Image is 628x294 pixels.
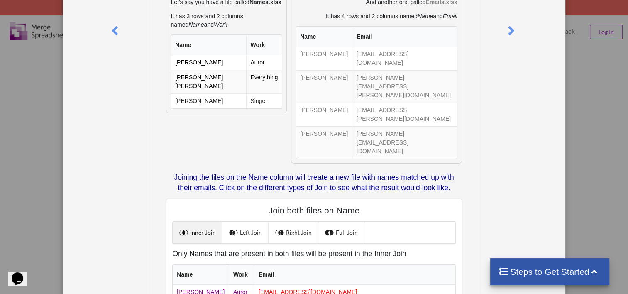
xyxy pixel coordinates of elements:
[254,265,455,285] th: Email
[296,27,352,47] th: Name
[8,261,35,286] iframe: chat widget
[171,70,246,93] td: [PERSON_NAME] [PERSON_NAME]
[171,93,246,108] td: [PERSON_NAME]
[188,21,204,28] i: Name
[269,222,318,243] a: Right Join
[498,267,601,277] h4: Steps to Get Started
[222,222,269,243] a: Left Join
[318,222,364,243] a: Full Join
[296,70,352,103] td: [PERSON_NAME]
[246,93,282,108] td: Singer
[296,47,352,70] td: [PERSON_NAME]
[352,103,457,126] td: [EMAIL_ADDRESS][PERSON_NAME][DOMAIN_NAME]
[171,12,282,29] p: It has 3 rows and 2 columns named and
[296,126,352,159] td: [PERSON_NAME]
[172,205,455,216] h4: Join both files on Name
[171,55,246,70] td: [PERSON_NAME]
[246,70,282,93] td: Everything
[214,21,227,28] i: Work
[173,265,229,285] th: Name
[418,13,433,20] i: Name
[229,265,254,285] th: Work
[171,35,246,55] th: Name
[352,70,457,103] td: [PERSON_NAME][EMAIL_ADDRESS][PERSON_NAME][DOMAIN_NAME]
[352,47,457,70] td: [EMAIL_ADDRESS][DOMAIN_NAME]
[443,13,457,20] i: Email
[172,250,455,258] h5: Only Names that are present in both files will be present in the Inner Join
[173,222,222,243] a: Inner Join
[352,126,457,159] td: [PERSON_NAME][EMAIL_ADDRESS][DOMAIN_NAME]
[296,12,457,20] p: It has 4 rows and 2 columns named and
[352,27,457,47] th: Email
[296,103,352,126] td: [PERSON_NAME]
[246,35,282,55] th: Work
[166,172,462,193] p: Joining the files on the Name column will create a new file with names matched up with their emai...
[246,55,282,70] td: Auror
